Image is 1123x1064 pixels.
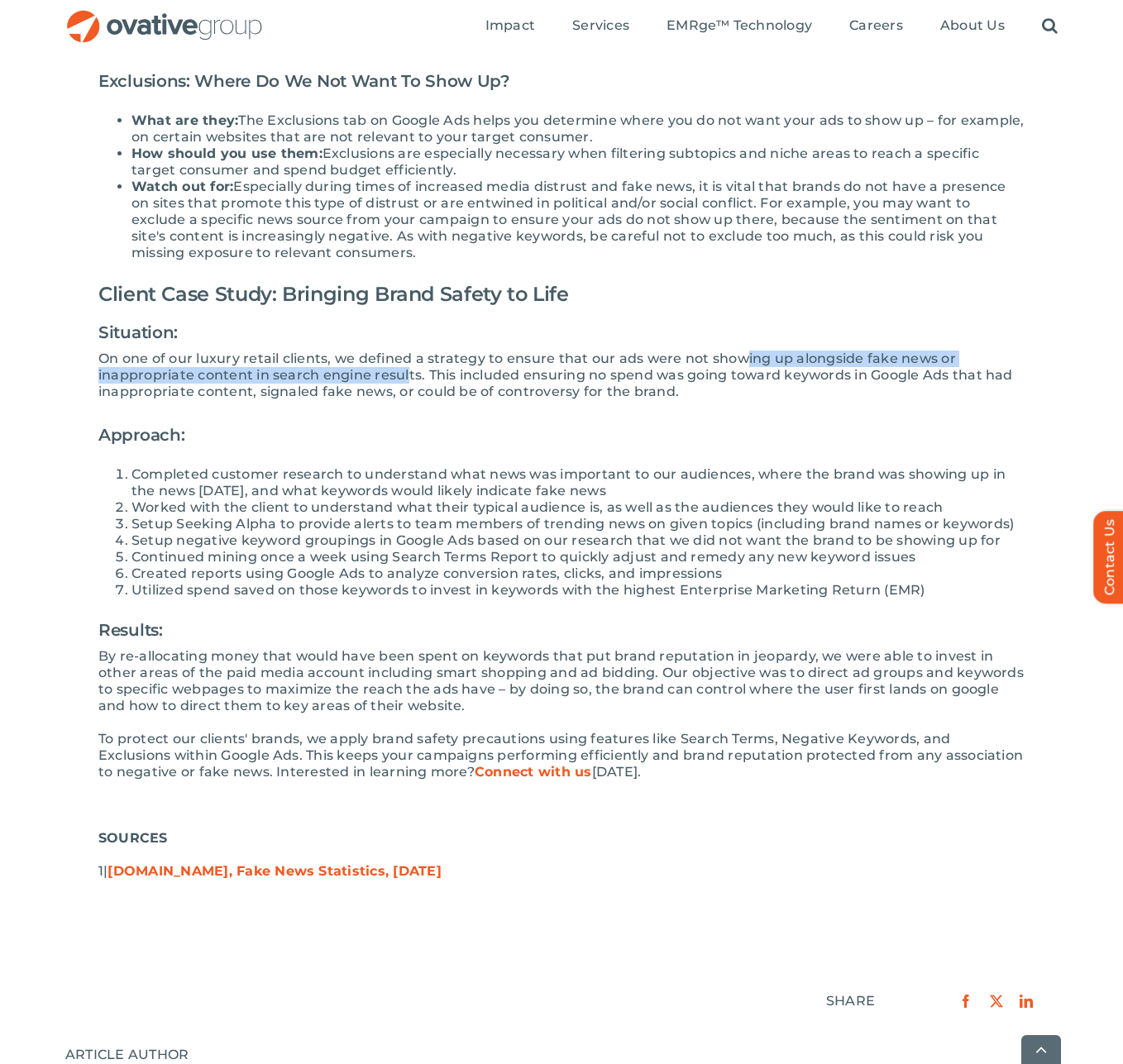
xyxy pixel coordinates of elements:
a: About Us [940,17,1005,36]
a: X [982,990,1011,1012]
span: By re-allocating money that would have been spent on keywords that put brand reputation in jeopar... [98,648,1024,713]
strong: How should you use them: [131,146,323,161]
a: Facebook [951,990,981,1012]
li: Setup Seeking Alpha to provide alerts to team members of trending news on given topics (including... [131,516,1025,532]
a: Impact [485,17,535,36]
li: Utilized spend saved on those keywords to invest in keywords with the highest Enterprise Marketin... [131,582,1025,599]
li: Setup negative keyword groupings in Google Ads based on our research that we did not want the bra... [131,532,1025,549]
a: Search [1042,17,1058,36]
a: [DOMAIN_NAME], Fake News Statistics, [DATE] [108,863,441,879]
a: LinkedIn [1011,990,1041,1012]
span: Completed customer research to understand what news was important to our audiences, where the bra... [131,466,1006,499]
li: Continued mining once a week using Search Terms Report to quickly adjust and remedy any new keywo... [131,549,1025,565]
span: About Us [940,17,1005,34]
span: Exclusions are especially necessary when filtering subtopics and niche areas to reach a specific ... [131,146,979,178]
span: Services [572,17,629,34]
a: Services [572,17,629,36]
span: Careers [849,17,903,34]
span: Especially during times of increased media distrust and fake news, it is vital that brands do not... [131,179,1006,260]
a: Careers [849,17,903,36]
span: EMRge™ Technology [667,17,812,34]
span: 1| [98,863,108,879]
li: Created reports using Google Ads to analyze conversion rates, clicks, and impressions [131,565,1025,582]
a: Connect with us [475,764,592,780]
h2: Client Case Study: Bringing Brand Safety to Life [98,274,1025,314]
h3: Situation: [98,314,1025,351]
a: OG_Full_horizontal_RGB [65,8,264,24]
strong: Watch out for: [131,179,233,194]
li: Worked with the client to understand what their typical audience is, as well as the audiences the... [131,499,1025,516]
span: Impact [485,17,535,34]
p: On one of our luxury retail clients, we defined a strategy to ensure that our ads were not showin... [98,351,1025,400]
strong: What are they: [131,112,238,128]
div: ARTICLE AUTHOR [65,1047,1058,1063]
h3: Results: [98,612,1025,648]
a: EMRge™ Technology [667,17,812,36]
h3: Exclusions: Where Do We Not Want To Show Up? [98,63,1025,99]
span: The Exclusions tab on Google Ads helps you determine where you do not want your ads to show up – ... [131,112,1025,145]
div: SHARE [826,993,875,1009]
h3: Approach: [98,417,1025,453]
span: To protect our clients' brands, we apply brand safety precautions using features like Search Term... [98,731,1023,780]
strong: SOURCES [98,830,168,846]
